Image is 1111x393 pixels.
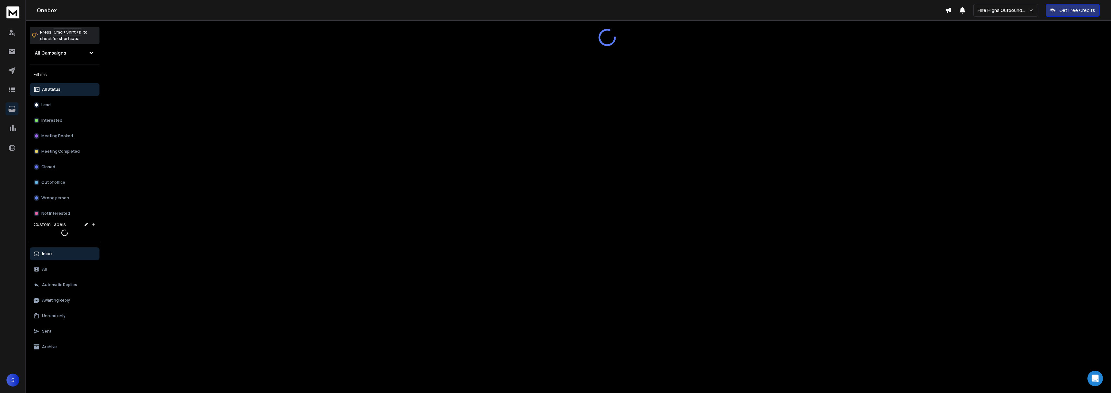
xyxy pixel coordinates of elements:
button: Wrong person [30,191,99,204]
p: All Status [42,87,60,92]
p: Press to check for shortcuts. [40,29,88,42]
button: All [30,263,99,276]
button: S [6,374,19,387]
p: Closed [41,164,55,170]
button: Meeting Booked [30,129,99,142]
p: Wrong person [41,195,69,201]
p: Hire Highs Outbound Engine [978,7,1029,14]
h3: Custom Labels [34,221,66,228]
span: Cmd + Shift + k [53,28,82,36]
button: Not Interested [30,207,99,220]
button: Archive [30,340,99,353]
p: Meeting Booked [41,133,73,139]
p: Awaiting Reply [42,298,70,303]
button: Meeting Completed [30,145,99,158]
p: Out of office [41,180,65,185]
p: Interested [41,118,62,123]
p: Get Free Credits [1059,7,1095,14]
button: Sent [30,325,99,338]
button: Lead [30,98,99,111]
img: logo [6,6,19,18]
button: Inbox [30,247,99,260]
p: Archive [42,344,57,349]
p: Lead [41,102,51,108]
button: All Status [30,83,99,96]
h1: All Campaigns [35,50,66,56]
p: Sent [42,329,51,334]
button: Unread only [30,309,99,322]
button: Get Free Credits [1046,4,1100,17]
p: Meeting Completed [41,149,80,154]
button: Automatic Replies [30,278,99,291]
h1: Onebox [37,6,945,14]
p: Not Interested [41,211,70,216]
button: Awaiting Reply [30,294,99,307]
p: Automatic Replies [42,282,77,287]
div: Open Intercom Messenger [1087,371,1103,386]
button: All Campaigns [30,47,99,59]
p: All [42,267,47,272]
h3: Filters [30,70,99,79]
button: Closed [30,160,99,173]
p: Unread only [42,313,66,318]
p: Inbox [42,251,53,256]
button: Out of office [30,176,99,189]
button: Interested [30,114,99,127]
